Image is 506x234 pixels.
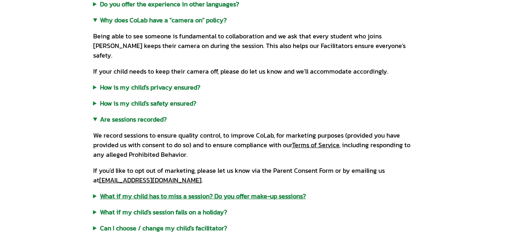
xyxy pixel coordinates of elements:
[93,191,413,201] summary: What if my child has to miss a session? Do you offer make-up sessions?
[93,31,413,60] p: Being able to see someone is fundamental to collaboration and we ask that every student who joins...
[93,82,413,92] summary: How is my child's privacy ensured?
[93,15,413,25] summary: Why does CoLab have a "camera on" policy?
[99,175,202,185] a: [EMAIL_ADDRESS][DOMAIN_NAME]
[292,140,339,150] a: Terms of Service
[93,114,413,124] summary: Are sessions recorded?
[93,223,413,233] summary: Can I choose / change my child's facilitator?
[93,207,413,217] summary: What if my child's session falls on a holiday?
[93,130,413,159] p: We record sessions to ensure quality control, to improve CoLab, for marketing purposes (provided ...
[93,166,413,185] p: If you'd like to opt out of marketing, please let us know via the Parent Consent Form or by email...
[93,66,413,76] p: If your child needs to keep their camera off, please do let us know and we'll accommodate accordi...
[93,98,413,108] summary: How is my child's safety ensured?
